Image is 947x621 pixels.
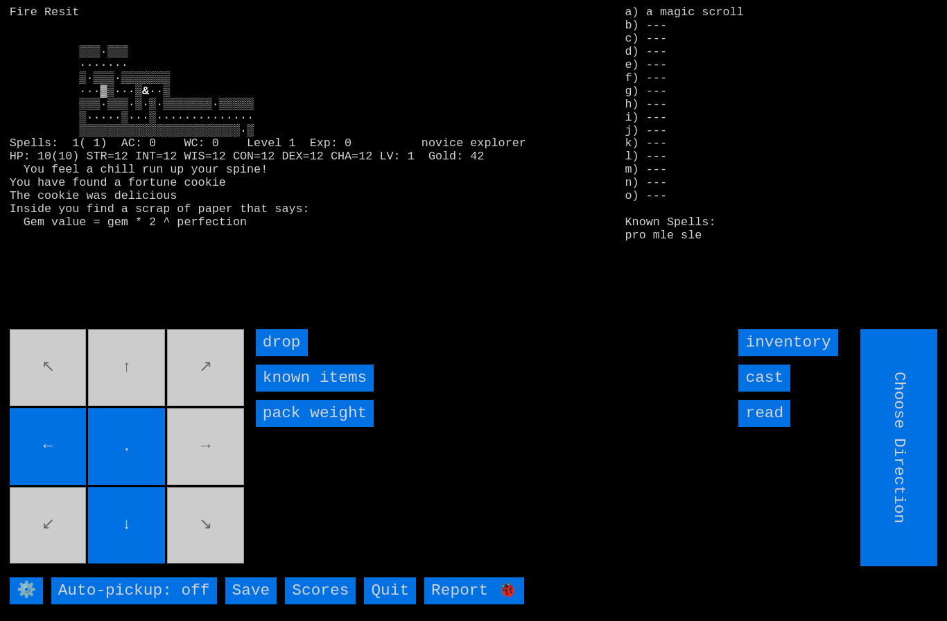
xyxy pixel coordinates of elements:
font: & [142,85,149,98]
input: ⚙️ [10,577,43,604]
input: known items [256,365,374,392]
stats: a) a magic scroll b) --- c) --- d) --- e) --- f) --- g) --- h) --- i) --- j) --- k) --- l) --- m)... [625,6,938,193]
input: read [738,400,790,427]
input: ← [10,408,87,485]
input: Scores [285,577,356,604]
input: Quit [364,577,416,604]
input: cast [738,365,790,392]
input: pack weight [256,400,374,427]
input: . [88,408,165,485]
input: Auto-pickup: off [51,577,217,604]
larn: Fire Resit ▒▒▒·▒▒▒ ······· ▒·▒▒▒·▒▒▒▒▒▒▒ ···▓▒···▒ ··▒ ▒▒▒·▒▒▒·▒·▒·▒▒▒▒▒▒▒·▒▒▒▒▒ ▒·····▒···▒·····... [10,6,607,317]
input: Save [225,577,277,604]
input: ↓ [88,487,165,564]
input: inventory [738,329,837,356]
input: Choose Direction [861,329,938,566]
input: Report 🐞 [424,577,524,604]
input: drop [256,329,308,356]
